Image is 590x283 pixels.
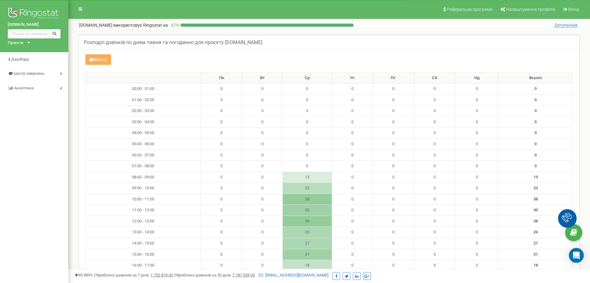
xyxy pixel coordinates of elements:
td: 0 [282,94,332,106]
td: 0 [200,260,242,271]
td: 0 [200,172,242,183]
strong: 0 [534,153,537,157]
td: 07:00 - 08:00 [86,161,201,172]
strong: 31 [534,252,538,257]
td: 0 [373,227,414,238]
td: 0 [455,138,498,150]
td: 0 [414,172,455,183]
td: 0 [373,150,414,161]
th: Вт [242,72,282,83]
h5: Розподіл дзвінків по дням тижня та погодинно для проєкту [DOMAIN_NAME] [84,40,262,45]
td: 0 [200,194,242,205]
td: 31 [282,249,332,260]
td: 0 [455,216,498,227]
td: 0 [373,172,414,183]
td: 0 [455,183,498,194]
td: 38 [282,194,332,205]
span: Центр звернень [14,71,44,76]
td: 0 [455,128,498,139]
td: 00:00 - 01:00 [86,83,201,95]
td: 0 [414,194,455,205]
td: 0 [200,183,242,194]
td: 0 [242,260,282,271]
td: 08:00 - 09:00 [86,172,201,183]
td: 0 [332,194,373,205]
td: 0 [242,116,282,128]
a: [DOMAIN_NAME] [8,22,61,28]
span: Реферальна програма [447,7,493,12]
u: 7 787 559,00 [232,273,255,277]
td: 0 [373,94,414,106]
th: Пн [200,72,242,83]
td: 22 [282,183,332,194]
td: 0 [414,83,455,95]
td: 0 [455,94,498,106]
td: 0 [332,205,373,216]
td: 0 [200,249,242,260]
td: 12:00 - 13:00 [86,216,201,227]
strong: 13 [534,175,538,179]
td: 0 [282,106,332,117]
td: 0 [242,205,282,216]
td: 0 [414,205,455,216]
td: 0 [455,83,498,95]
td: 0 [373,106,414,117]
td: 11:00 - 12:00 [86,205,201,216]
div: Проєкти [8,40,24,46]
td: 18 [282,260,332,271]
td: 03:00 - 04:00 [86,116,201,128]
th: Нд [455,72,498,83]
td: 0 [373,205,414,216]
strong: 30 [534,208,538,212]
td: 0 [242,227,282,238]
td: 0 [414,227,455,238]
input: Пошук за номером [8,29,61,38]
strong: 38 [534,219,538,223]
td: 0 [332,106,373,117]
strong: 0 [534,119,537,124]
td: 0 [373,238,414,249]
strong: 0 [534,141,537,146]
strong: 22 [534,186,538,190]
td: 0 [242,249,282,260]
td: 16:00 - 17:00 [86,260,201,271]
td: 0 [242,194,282,205]
td: 0 [242,161,282,172]
td: 0 [242,106,282,117]
td: 0 [332,227,373,238]
td: 0 [414,183,455,194]
td: 10:00 - 11:00 [86,194,201,205]
td: 0 [200,227,242,238]
td: 0 [242,183,282,194]
td: 0 [242,216,282,227]
td: 05:00 - 06:00 [86,138,201,150]
td: 0 [373,116,414,128]
td: 0 [414,128,455,139]
td: 0 [282,150,332,161]
td: 0 [455,260,498,271]
td: 0 [242,238,282,249]
td: 0 [200,128,242,139]
td: 0 [332,83,373,95]
strong: 0 [534,130,537,135]
td: 27 [282,238,332,249]
td: 0 [455,150,498,161]
td: 0 [414,150,455,161]
td: 0 [455,106,498,117]
strong: 0 [534,97,537,102]
td: 0 [414,238,455,249]
td: 0 [282,161,332,172]
th: Ср [282,72,332,83]
span: Аналiтика [14,86,34,90]
u: 1 752 874,00 [151,273,173,277]
td: 0 [200,106,242,117]
td: 0 [332,249,373,260]
span: Детальніше [555,23,578,28]
td: 0 [414,138,455,150]
td: 0 [373,260,414,271]
td: 02:00 - 03:00 [86,106,201,117]
span: Оброблено дзвінків за 30 днів : [174,273,255,277]
td: 0 [373,194,414,205]
td: 26 [282,227,332,238]
td: 0 [332,116,373,128]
